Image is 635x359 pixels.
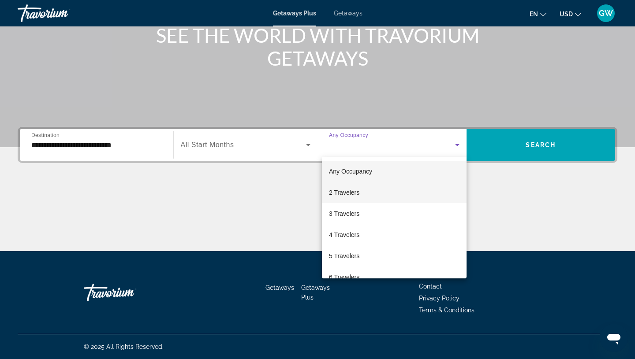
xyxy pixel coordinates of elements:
span: 2 Travelers [329,187,359,198]
span: 3 Travelers [329,208,359,219]
iframe: Button to launch messaging window [600,324,628,352]
span: 4 Travelers [329,229,359,240]
span: 6 Travelers [329,272,359,282]
span: 5 Travelers [329,251,359,261]
span: Any Occupancy [329,168,372,175]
